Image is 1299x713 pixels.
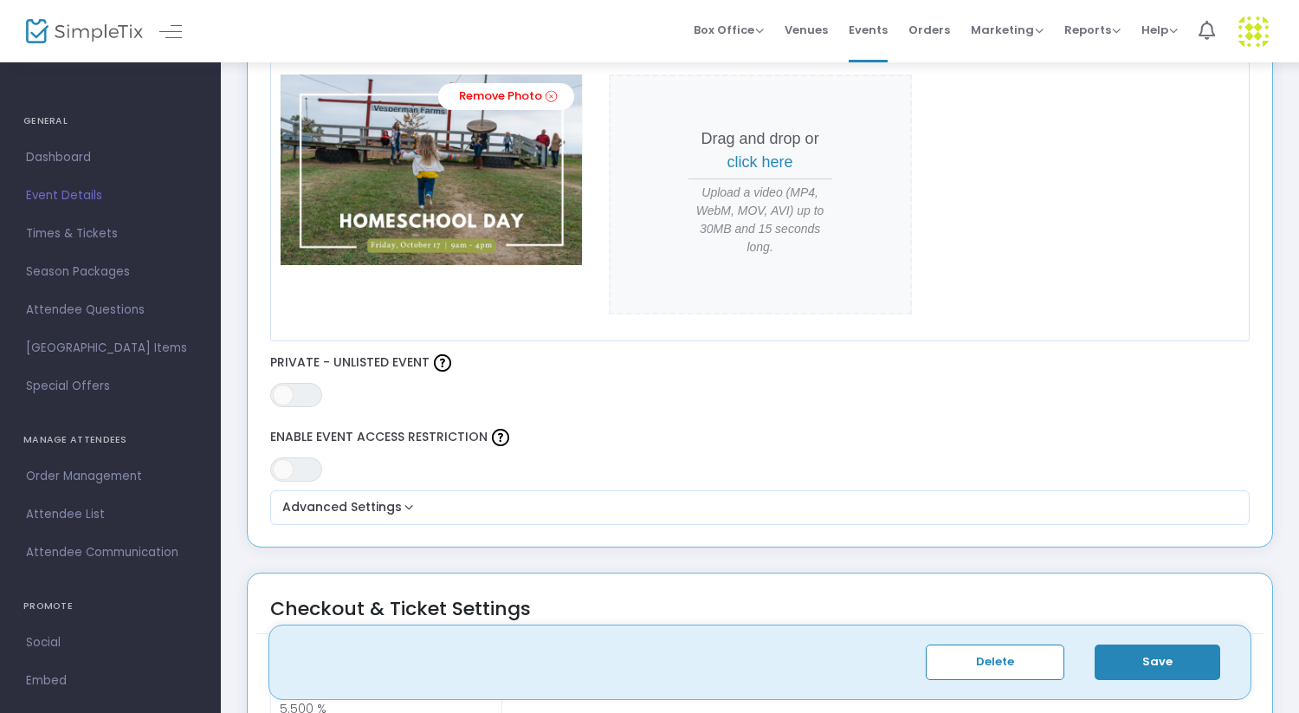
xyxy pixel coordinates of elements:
h4: MANAGE ATTENDEES [23,423,197,457]
label: Enable Event Access Restriction [270,425,1251,450]
h4: GENERAL [23,104,197,139]
span: Attendee List [26,503,195,526]
a: Remove Photo [438,83,574,110]
img: question-mark [492,429,509,446]
span: Season Packages [26,261,195,283]
span: Order Management [26,465,195,488]
img: HomeschoolDay20241.png [280,75,583,265]
span: Box Office [694,22,764,38]
span: Reports [1064,22,1121,38]
span: Times & Tickets [26,223,195,245]
div: Checkout & Ticket Settings [270,594,531,645]
span: Events [849,8,888,52]
span: Attendee Questions [26,299,195,321]
span: Dashboard [26,146,195,169]
img: question-mark [434,354,451,372]
span: Upload a video (MP4, WebM, MOV, AVI) up to 30MB and 15 seconds long. [688,184,832,256]
label: Private - Unlisted Event [270,350,1251,376]
p: Drag and drop or [688,127,832,174]
span: Attendee Communication [26,541,195,564]
h4: PROMOTE [23,589,197,624]
button: Delete [926,645,1064,680]
span: Marketing [971,22,1044,38]
span: click here [727,153,793,171]
span: Orders [908,8,950,52]
span: [GEOGRAPHIC_DATA] Items [26,337,195,360]
span: Venues [785,8,828,52]
label: Sales Tax [262,657,1258,692]
span: Help [1141,22,1178,38]
span: Embed [26,670,195,692]
span: Event Details [26,185,195,207]
button: Save [1095,645,1220,680]
span: Special Offers [26,375,195,398]
span: Social [26,632,195,654]
button: Advanced Settings [277,497,1244,518]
